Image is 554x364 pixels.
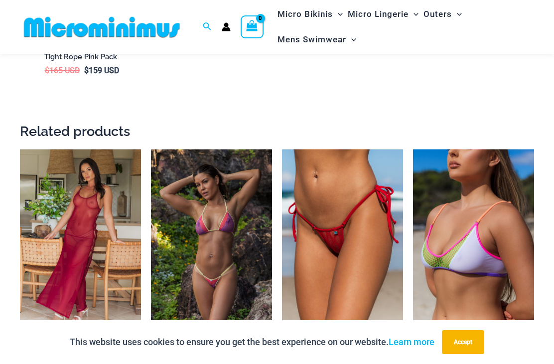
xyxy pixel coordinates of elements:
[413,149,534,331] a: Reckless Neon Crush Lime Crush 349 Crop Top 01Reckless Neon Crush Lime Crush 349 Crop Top 02Reckl...
[452,1,462,27] span: Menu Toggle
[282,149,403,331] img: Crystal Waves 456 Bottom 02
[423,1,452,27] span: Outers
[151,149,272,331] a: That Summer Heat Wave 3063 Tri Top 4303 Micro Bottom 01That Summer Heat Wave 3063 Tri Top 4303 Mi...
[20,149,141,331] a: Pursuit Ruby Red 5840 Dress 02Pursuit Ruby Red 5840 Dress 03Pursuit Ruby Red 5840 Dress 03
[409,1,418,27] span: Menu Toggle
[203,21,212,33] a: Search icon link
[348,1,409,27] span: Micro Lingerie
[20,16,184,38] img: MM SHOP LOGO FLAT
[20,149,141,331] img: Pursuit Ruby Red 5840 Dress 02
[20,52,141,65] a: Tight Rope Pink Pack
[413,149,534,331] img: Reckless Neon Crush Lime Crush 349 Crop Top 01
[277,27,346,52] span: Mens Swimwear
[277,1,333,27] span: Micro Bikinis
[389,337,434,347] a: Learn more
[20,122,534,140] h2: Related products
[275,27,359,52] a: Mens SwimwearMenu ToggleMenu Toggle
[275,1,345,27] a: Micro BikinisMenu ToggleMenu Toggle
[346,27,356,52] span: Menu Toggle
[84,66,119,75] bdi: 159 USD
[20,52,141,62] h2: Tight Rope Pink Pack
[333,1,343,27] span: Menu Toggle
[45,66,80,75] bdi: 165 USD
[222,22,231,31] a: Account icon link
[345,1,421,27] a: Micro LingerieMenu ToggleMenu Toggle
[70,335,434,350] p: This website uses cookies to ensure you get the best experience on our website.
[421,1,464,27] a: OutersMenu ToggleMenu Toggle
[84,66,89,75] span: $
[241,15,264,38] a: View Shopping Cart, empty
[151,149,272,331] img: That Summer Heat Wave 3063 Tri Top 4303 Micro Bottom 01
[45,66,49,75] span: $
[282,149,403,331] a: Crystal Waves 456 Bottom 02Crystal Waves 456 Bottom 01Crystal Waves 456 Bottom 01
[442,330,484,354] button: Accept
